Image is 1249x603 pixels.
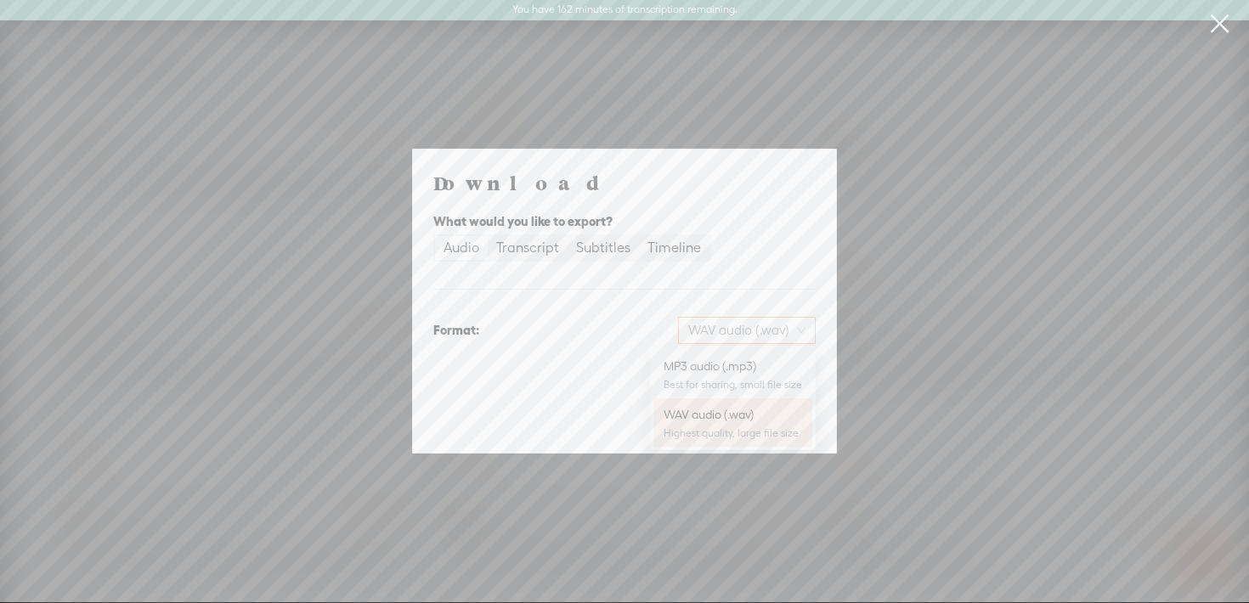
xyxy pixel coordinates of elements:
[576,236,630,260] div: Subtitles
[664,378,802,392] div: Best for sharing, small file size
[433,320,479,341] div: Format:
[664,426,802,440] div: Highest quality, large file size
[647,236,701,260] div: Timeline
[664,358,802,375] div: MP3 audio (.mp3)
[444,236,479,260] div: Audio
[688,318,805,343] span: WAV audio (.wav)
[496,236,559,260] div: Transcript
[664,406,802,423] div: WAV audio (.wav)
[433,234,711,262] div: segmented control
[433,211,816,232] div: What would you like to export?
[433,170,816,195] h4: Download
